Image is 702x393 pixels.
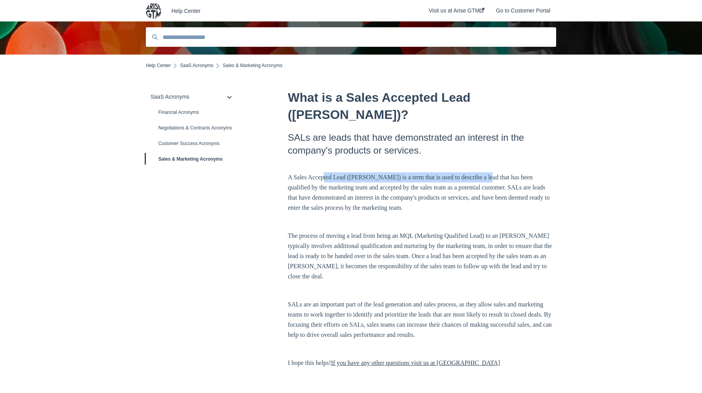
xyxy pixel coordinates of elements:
[171,8,405,14] a: Help Center
[288,358,556,368] p: I hope this helps!
[146,3,161,19] img: company logo
[180,63,213,68] a: SaaS Acronyms
[146,136,239,151] a: Customer Success Acronyms
[146,104,239,120] a: Financial Acronyms
[146,120,239,136] a: Negotiations & Contracts Acronyms
[146,63,171,68] a: Help Center
[288,172,556,213] p: A Sales Accepted Lead ([PERSON_NAME]) is a term that is used to describe a lead that has been qua...
[146,89,239,104] a: SaaS Acronyms
[288,90,470,122] span: What is a Sales Accepted Lead ([PERSON_NAME])?
[151,94,227,100] div: SaaS Acronyms
[331,359,500,366] a: If you have any other questions visit us at [GEOGRAPHIC_DATA]
[146,151,239,167] a: Sales & Marketing Acronyms
[288,299,556,340] p: SALs are an important part of the lead generation and sales process, as they allow sales and mark...
[288,231,556,281] p: The process of moving a lead from being an MQL (Marketing Qualified Lead) to an [PERSON_NAME] typ...
[223,63,282,68] span: Sales & Marketing Acronyms
[288,131,556,157] h2: SALs are leads that have demonstrated an interest in the company's products or services.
